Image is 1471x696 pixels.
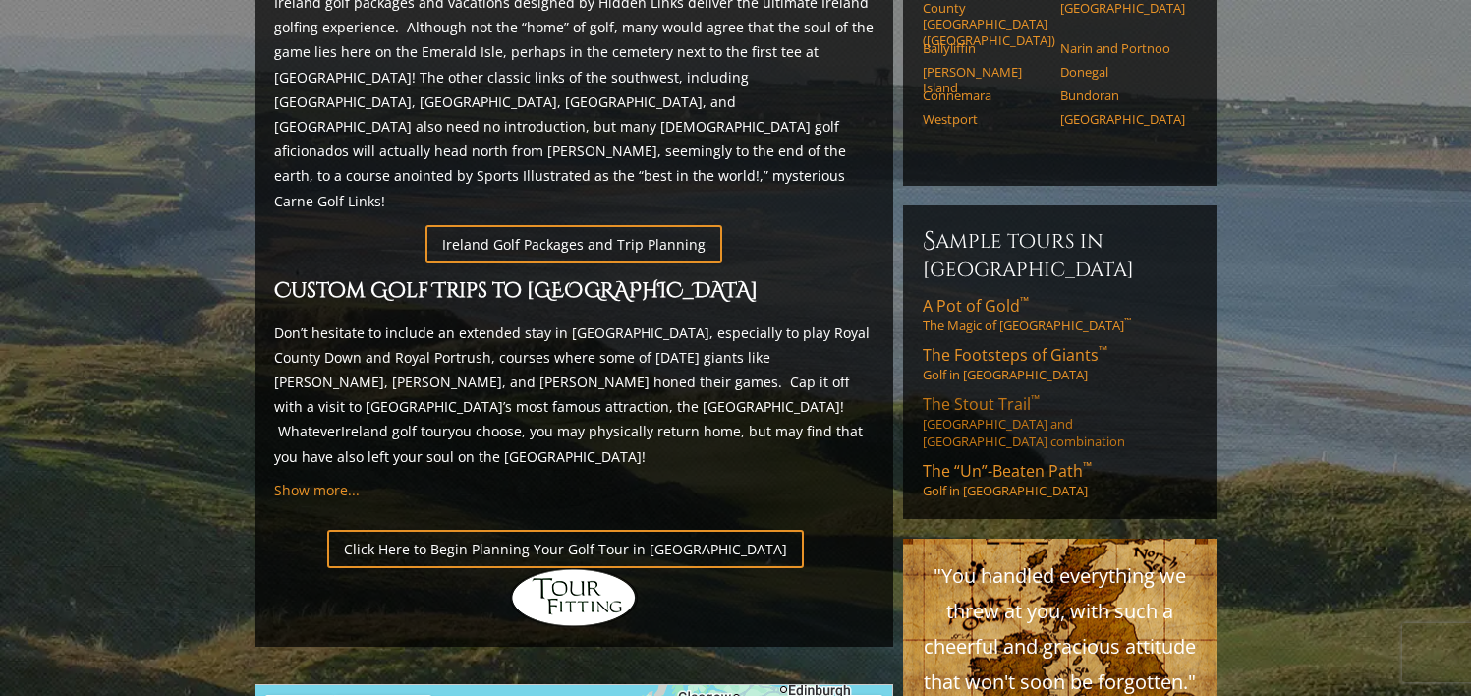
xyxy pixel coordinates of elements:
h2: Custom Golf Trips to [GEOGRAPHIC_DATA] [274,275,874,309]
sup: ™ [1124,316,1131,328]
span: The Footsteps of Giants [923,344,1107,366]
sup: ™ [1099,342,1107,359]
span: The Stout Trail [923,393,1040,415]
a: [GEOGRAPHIC_DATA] [1060,111,1185,127]
span: The “Un”-Beaten Path [923,460,1092,482]
a: The “Un”-Beaten Path™Golf in [GEOGRAPHIC_DATA] [923,460,1198,499]
a: Narin and Portnoo [1060,40,1185,56]
a: Ireland golf tour [341,422,448,440]
a: Show more... [274,481,360,499]
a: Ireland Golf Packages and Trip Planning [425,225,722,263]
a: Ballyliffin [923,40,1047,56]
sup: ™ [1083,458,1092,475]
span: A Pot of Gold [923,295,1029,317]
h6: Sample Tours in [GEOGRAPHIC_DATA] [923,225,1198,283]
sup: ™ [1020,293,1029,310]
a: Connemara [923,87,1047,103]
a: A Pot of Gold™The Magic of [GEOGRAPHIC_DATA]™ [923,295,1198,334]
a: The Footsteps of Giants™Golf in [GEOGRAPHIC_DATA] [923,344,1198,383]
sup: ™ [1031,391,1040,408]
a: [PERSON_NAME] Island [923,64,1047,96]
img: Hidden Links [510,568,638,627]
a: Bundoran [1060,87,1185,103]
a: Westport [923,111,1047,127]
a: Click Here to Begin Planning Your Golf Tour in [GEOGRAPHIC_DATA] [327,530,804,568]
a: The Stout Trail™[GEOGRAPHIC_DATA] and [GEOGRAPHIC_DATA] combination [923,393,1198,450]
a: Donegal [1060,64,1185,80]
p: Don’t hesitate to include an extended stay in [GEOGRAPHIC_DATA], especially to play Royal County ... [274,320,874,469]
